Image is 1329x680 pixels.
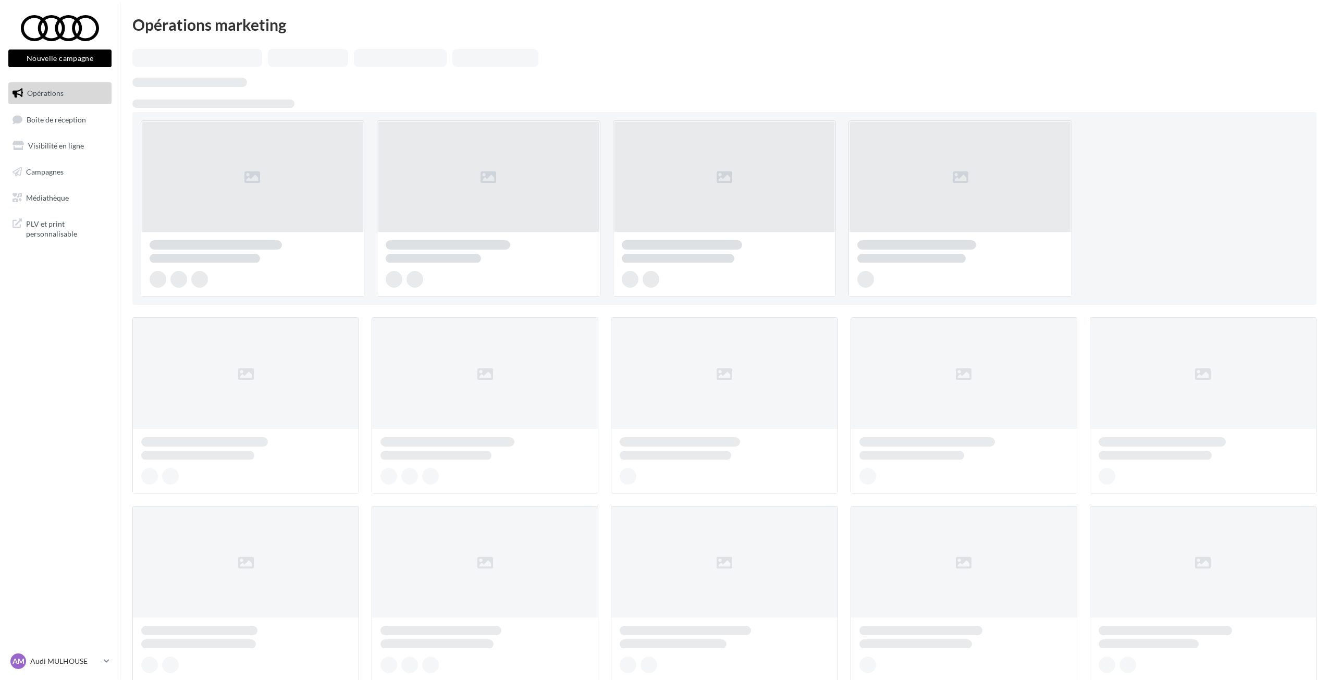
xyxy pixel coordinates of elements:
[6,161,114,183] a: Campagnes
[6,108,114,131] a: Boîte de réception
[27,115,86,123] span: Boîte de réception
[8,50,112,67] button: Nouvelle campagne
[8,651,112,671] a: AM Audi MULHOUSE
[26,167,64,176] span: Campagnes
[132,17,1316,32] div: Opérations marketing
[26,217,107,239] span: PLV et print personnalisable
[30,656,100,666] p: Audi MULHOUSE
[6,82,114,104] a: Opérations
[6,135,114,157] a: Visibilité en ligne
[6,213,114,243] a: PLV et print personnalisable
[27,89,64,97] span: Opérations
[28,141,84,150] span: Visibilité en ligne
[13,656,24,666] span: AM
[26,193,69,202] span: Médiathèque
[6,187,114,209] a: Médiathèque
